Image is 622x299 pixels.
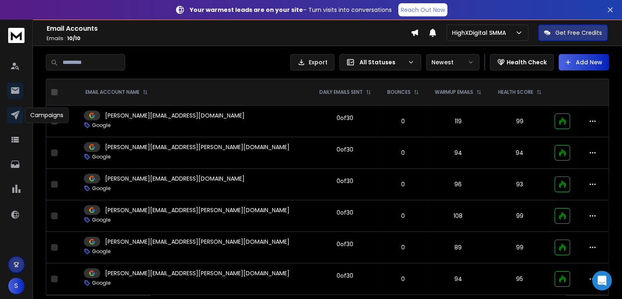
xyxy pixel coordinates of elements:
p: Reach Out Now [401,6,445,14]
div: 0 of 30 [337,272,353,280]
p: 0 [384,117,422,125]
td: 119 [427,106,490,137]
td: 94 [427,137,490,169]
p: [PERSON_NAME][EMAIL_ADDRESS][PERSON_NAME][DOMAIN_NAME] [105,269,290,277]
p: Google [92,185,110,192]
p: [PERSON_NAME][EMAIL_ADDRESS][DOMAIN_NAME] [105,111,245,120]
a: Reach Out Now [398,3,447,16]
p: Google [92,280,110,286]
p: All Statuses [359,58,404,66]
button: Add New [559,54,609,70]
p: HEALTH SCORE [498,89,533,95]
td: 94 [490,137,550,169]
button: S [8,278,25,294]
button: Newest [426,54,479,70]
h1: Email Accounts [47,24,411,34]
button: Export [290,54,335,70]
div: Campaigns [25,107,69,123]
p: 0 [384,243,422,251]
p: DAILY EMAILS SENT [319,89,363,95]
div: EMAIL ACCOUNT NAME [85,89,148,95]
p: BOUNCES [387,89,411,95]
div: 0 of 30 [337,145,353,154]
p: [PERSON_NAME][EMAIL_ADDRESS][DOMAIN_NAME] [105,174,245,183]
p: Google [92,122,110,129]
p: Google [92,248,110,255]
td: 93 [490,169,550,200]
p: Get Free Credits [555,29,602,37]
div: 0 of 30 [337,114,353,122]
p: [PERSON_NAME][EMAIL_ADDRESS][PERSON_NAME][DOMAIN_NAME] [105,238,290,246]
p: 0 [384,212,422,220]
p: 0 [384,149,422,157]
p: – Turn visits into conversations [190,6,392,14]
div: 0 of 30 [337,177,353,185]
p: 0 [384,180,422,188]
p: Google [92,217,110,223]
div: Open Intercom Messenger [592,271,612,290]
button: Health Check [490,54,554,70]
td: 95 [490,263,550,295]
div: 0 of 30 [337,208,353,217]
p: Health Check [507,58,547,66]
p: 0 [384,275,422,283]
div: 0 of 30 [337,240,353,248]
td: 99 [490,232,550,263]
p: HighXDigital SMMA [452,29,510,37]
td: 94 [427,263,490,295]
p: [PERSON_NAME][EMAIL_ADDRESS][PERSON_NAME][DOMAIN_NAME] [105,206,290,214]
td: 89 [427,232,490,263]
td: 99 [490,106,550,137]
strong: Your warmest leads are on your site [190,6,303,14]
td: 96 [427,169,490,200]
td: 108 [427,200,490,232]
td: 99 [490,200,550,232]
span: 10 / 10 [67,35,81,42]
button: Get Free Credits [538,25,608,41]
p: Google [92,154,110,160]
p: Emails : [47,35,411,42]
p: [PERSON_NAME][EMAIL_ADDRESS][PERSON_NAME][DOMAIN_NAME] [105,143,290,151]
p: WARMUP EMAILS [435,89,473,95]
img: logo [8,28,25,43]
